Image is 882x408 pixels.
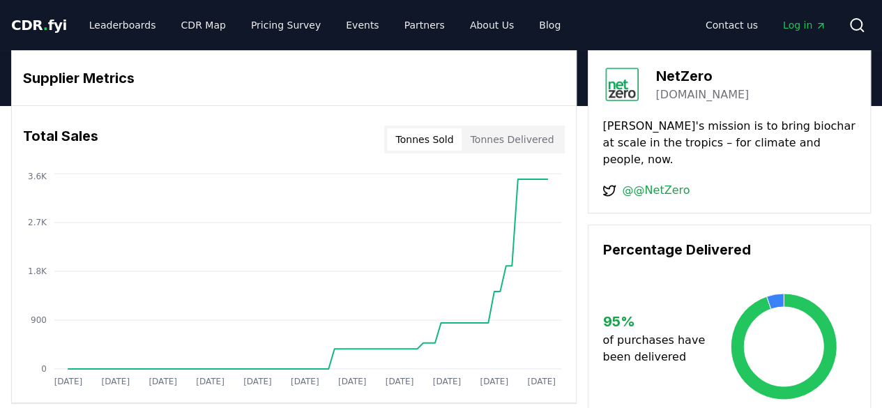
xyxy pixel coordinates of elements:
tspan: [DATE] [243,377,272,386]
a: @@NetZero [622,182,690,199]
a: CDR Map [170,13,237,38]
tspan: 3.6K [28,172,47,181]
a: CDR.fyi [11,15,67,35]
span: Log in [783,18,826,32]
tspan: 2.7K [28,218,47,227]
a: Blog [528,13,572,38]
tspan: [DATE] [338,377,367,386]
h3: Percentage Delivered [602,239,856,260]
button: Tonnes Sold [387,128,462,151]
tspan: [DATE] [291,377,319,386]
a: [DOMAIN_NAME] [655,86,749,103]
nav: Main [694,13,837,38]
span: CDR fyi [11,17,67,33]
a: Contact us [694,13,769,38]
p: [PERSON_NAME]'s mission is to bring biochar at scale in the tropics – for climate and people, now. [602,118,856,168]
tspan: [DATE] [528,377,556,386]
tspan: 0 [41,364,47,374]
a: Leaderboards [78,13,167,38]
span: . [43,17,48,33]
h3: 95 % [602,311,710,332]
h3: Supplier Metrics [23,68,565,89]
p: of purchases have been delivered [602,332,710,365]
button: Tonnes Delivered [462,128,562,151]
h3: Total Sales [23,126,98,153]
h3: NetZero [655,66,749,86]
a: Log in [772,13,837,38]
tspan: 1.8K [28,266,47,276]
tspan: [DATE] [433,377,462,386]
tspan: [DATE] [480,377,509,386]
a: About Us [459,13,525,38]
tspan: [DATE] [386,377,414,386]
a: Events [335,13,390,38]
a: Pricing Survey [240,13,332,38]
nav: Main [78,13,572,38]
img: NetZero-logo [602,65,641,104]
tspan: [DATE] [102,377,130,386]
a: Partners [393,13,456,38]
tspan: 900 [31,315,47,325]
tspan: [DATE] [54,377,83,386]
tspan: [DATE] [149,377,177,386]
tspan: [DATE] [196,377,225,386]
